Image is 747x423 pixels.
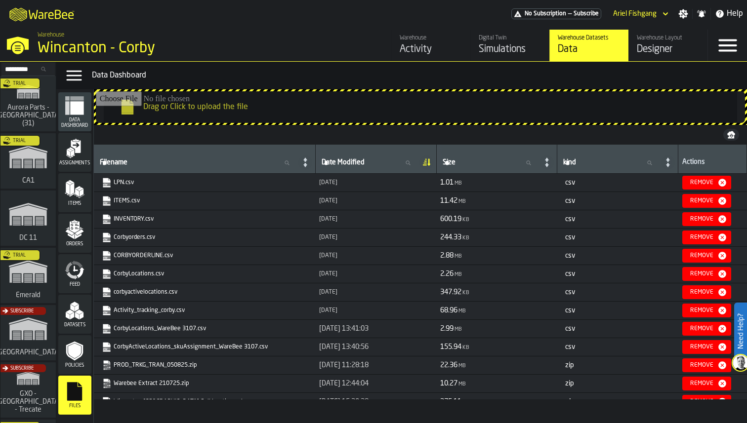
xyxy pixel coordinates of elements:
a: link-to-/wh/i/b5402f52-ce28-4f27-b3d4-5c6d76174849/simulations [0,305,56,362]
span: csv [565,307,575,314]
button: button-Remove [682,231,731,244]
input: label [98,156,297,169]
span: Items [58,201,91,206]
li: menu Data Dashboard [58,92,91,132]
input: Drag or Click to upload the file [96,91,745,123]
span: csv [565,179,575,186]
a: link-to-/wh/i/ace0e389-6ead-4668-b816-8dc22364bb41/pricing/ [511,8,601,19]
label: button-toggle-Help [711,8,747,20]
a: link-to-https://s3.eu-west-1.amazonaws.com/drive.app.warebee.com/ace0e389-6ead-4668-b816-8dc22364... [102,379,306,388]
div: Updated: 22/09/2025, 18:11:00 Created: 22/09/2025, 18:11:00 [319,216,432,223]
span: KB [462,345,469,350]
a: link-to-/wh/i/ace0e389-6ead-4668-b816-8dc22364bb41/simulations [470,30,549,61]
li: menu Orders [58,214,91,253]
span: 2.99 [440,325,454,332]
label: Need Help? [735,304,746,359]
div: DropdownMenuValue-Ariel Fishgang [609,8,670,20]
li: menu Policies [58,335,91,375]
button: button-Remove [682,395,731,409]
span: INVENTORY.csv [100,212,310,226]
span: CorbyActiveLocations_skuAssignment_WareBee 3107.csv [100,340,310,354]
button: button-Remove [682,322,731,336]
span: PROD_TRKG_TRAN_050825.zip [100,358,310,372]
li: menu Items [58,173,91,213]
span: zip [565,362,574,369]
span: KB [462,235,469,241]
a: link-to-https://s3.eu-west-1.amazonaws.com/drive.app.warebee.com/ace0e389-6ead-4668-b816-8dc22364... [102,214,306,224]
span: 68.96 [440,307,457,314]
div: Wincanton - Corby [38,39,304,57]
span: 347.92 [440,289,461,296]
span: zip [565,380,574,387]
div: Designer [637,42,700,56]
div: Remove [686,216,717,223]
span: Datasets [58,322,91,328]
span: 155.94 [440,344,461,350]
span: MB [455,254,462,259]
div: Remove [686,270,717,277]
button: button-Remove [682,176,731,190]
div: Updated: 22/09/2025, 18:12:26 Created: 22/09/2025, 18:12:26 [319,179,432,186]
span: 11.42 [440,197,457,204]
a: link-to-/wh/i/76e2a128-1b54-4d66-80d4-05ae4c277723/simulations [0,133,56,191]
div: Data Dashboard [92,70,743,81]
div: Remove [686,344,717,350]
button: button-Remove [682,304,731,317]
a: link-to-/wh/i/7274009e-5361-4e21-8e36-7045ee840609/simulations [0,362,56,420]
div: Menu Subscription [511,8,601,19]
div: Remove [686,289,717,296]
label: button-toggle-Notifications [693,9,710,19]
a: link-to-https://s3.eu-west-1.amazonaws.com/drive.app.warebee.com/ace0e389-6ead-4668-b816-8dc22364... [102,178,306,188]
label: button-toggle-Data Menu [60,66,88,85]
button: button-Remove [682,358,731,372]
span: 375.11 [440,398,461,405]
span: MB [455,272,462,277]
span: CorbyLocations_WareBee 3107.csv [100,322,310,336]
a: link-to-https://s3.eu-west-1.amazonaws.com/drive.app.warebee.com/ace0e389-6ead-4668-b816-8dc22364... [102,397,306,407]
div: Warehouse Layout [637,35,700,41]
div: Warehouse [400,35,462,41]
span: csv [565,344,575,350]
span: MB [458,363,466,369]
button: button-Remove [682,249,731,263]
a: link-to-https://s3.eu-west-1.amazonaws.com/drive.app.warebee.com/ace0e389-6ead-4668-b816-8dc22364... [102,269,306,279]
li: menu Feed [58,254,91,294]
span: corbyactivelocations.csv [100,285,310,299]
span: [DATE] 15:30:28 [319,398,369,406]
div: Digital Twin [479,35,541,41]
span: 244.33 [440,234,461,241]
a: link-to-https://s3.eu-west-1.amazonaws.com/drive.app.warebee.com/ace0e389-6ead-4668-b816-8dc22364... [102,287,306,297]
span: 10.27 [440,380,457,387]
span: MB [455,181,462,186]
div: Remove [686,362,717,369]
div: Simulations [479,42,541,56]
div: Warehouse Datasets [558,35,621,41]
span: MB [458,308,466,314]
span: KB [462,217,469,223]
span: csv [565,289,575,296]
span: [DATE] 13:40:56 [319,343,369,351]
span: Subscribe [10,308,34,314]
div: Updated: 22/09/2025, 18:10:13 Created: 22/09/2025, 18:10:13 [319,270,432,277]
div: Remove [686,179,717,186]
span: Trial [13,253,26,258]
div: Updated: 22/09/2025, 18:10:55 Created: 22/09/2025, 18:10:55 [319,234,432,241]
div: Updated: 22/09/2025, 18:03:34 Created: 22/09/2025, 18:03:34 [319,307,432,314]
li: menu Assignments [58,133,91,172]
span: csv [565,197,575,204]
span: CorbyLocations.csv [100,267,310,281]
span: Trial [13,81,26,86]
button: button-Remove [682,194,731,208]
div: Remove [686,252,717,259]
button: button-Remove [682,285,731,299]
span: DC 11 [17,234,39,242]
span: MB [458,199,466,204]
div: DropdownMenuValue-Ariel Fishgang [613,10,657,18]
span: Subscribe [574,10,599,17]
span: 22.36 [440,362,457,369]
span: csv [565,234,575,241]
div: Updated: 22/09/2025, 18:10:05 Created: 22/09/2025, 18:10:05 [319,289,432,296]
span: csv [565,252,575,259]
span: Activity_tracking_corby.csv [100,304,310,317]
a: link-to-/wh/i/576ff85d-1d82-4029-ae14-f0fa99bd4ee3/simulations [0,248,56,305]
